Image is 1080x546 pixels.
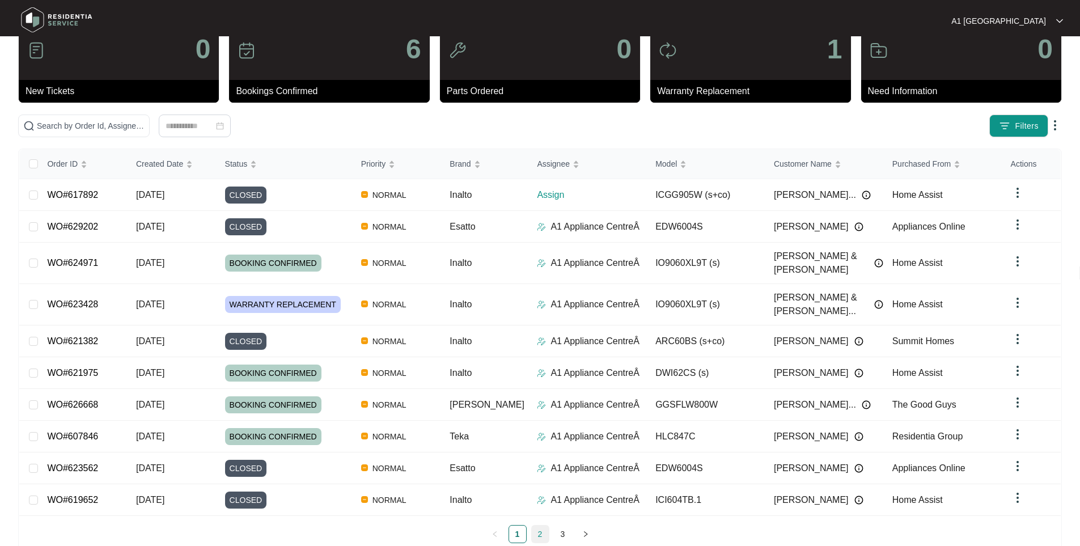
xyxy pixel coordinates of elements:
p: A1 Appliance CentreÂ [550,256,639,270]
img: Assigner Icon [537,222,546,231]
img: icon [448,41,467,60]
th: Created Date [127,149,216,179]
img: dropdown arrow [1011,218,1024,231]
span: Brand [450,158,471,170]
span: Appliances Online [892,463,965,473]
span: CLOSED [225,333,267,350]
span: right [582,531,589,537]
span: NORMAL [368,256,411,270]
span: Inalto [450,299,472,309]
span: [PERSON_NAME]... [774,188,856,202]
img: dropdown arrow [1011,296,1024,310]
img: Vercel Logo [361,369,368,376]
p: Parts Ordered [447,84,640,98]
span: BOOKING CONFIRMED [225,396,321,413]
span: Home Assist [892,190,943,200]
p: 1 [827,36,842,63]
img: dropdown arrow [1011,396,1024,409]
img: dropdown arrow [1011,491,1024,505]
th: Model [646,149,765,179]
td: IO9060XL9T (s) [646,243,765,284]
a: WO#626668 [47,400,98,409]
span: NORMAL [368,366,411,380]
th: Purchased From [883,149,1002,179]
span: NORMAL [368,493,411,507]
p: A1 [GEOGRAPHIC_DATA] [951,15,1046,27]
span: NORMAL [368,462,411,475]
span: [DATE] [136,222,164,231]
img: Info icon [854,337,863,346]
span: Esatto [450,222,475,231]
img: Info icon [854,496,863,505]
span: CLOSED [225,187,267,204]
img: Assigner Icon [537,337,546,346]
span: NORMAL [368,398,411,412]
td: ICGG905W (s+co) [646,179,765,211]
span: [DATE] [136,400,164,409]
span: NORMAL [368,220,411,234]
span: [PERSON_NAME] [774,493,849,507]
img: dropdown arrow [1011,364,1024,378]
a: 2 [532,526,549,543]
img: Info icon [874,259,883,268]
span: NORMAL [368,298,411,311]
img: Info icon [874,300,883,309]
th: Order ID [38,149,127,179]
p: 0 [196,36,211,63]
td: ICI604TB.1 [646,484,765,516]
span: [DATE] [136,495,164,505]
span: [PERSON_NAME] [774,335,849,348]
span: [DATE] [136,258,164,268]
p: New Tickets [26,84,219,98]
a: WO#623428 [47,299,98,309]
span: NORMAL [368,430,411,443]
span: Inalto [450,190,472,200]
span: Summit Homes [892,336,954,346]
p: Assign [537,188,646,202]
img: Vercel Logo [361,433,368,439]
span: Inalto [450,495,472,505]
p: A1 Appliance CentreÂ [550,366,639,380]
span: Created Date [136,158,183,170]
span: [DATE] [136,463,164,473]
span: BOOKING CONFIRMED [225,428,321,445]
img: Vercel Logo [361,259,368,266]
button: filter iconFilters [989,115,1048,137]
p: 0 [616,36,632,63]
img: icon [27,41,45,60]
a: WO#621382 [47,336,98,346]
span: [PERSON_NAME] & [PERSON_NAME]... [774,291,869,318]
th: Actions [1002,149,1061,179]
td: EDW6004S [646,452,765,484]
span: [DATE] [136,299,164,309]
img: dropdown arrow [1011,459,1024,473]
span: WARRANTY REPLACEMENT [225,296,341,313]
span: Purchased From [892,158,951,170]
span: BOOKING CONFIRMED [225,255,321,272]
img: icon [870,41,888,60]
img: icon [659,41,677,60]
span: Appliances Online [892,222,965,231]
td: DWI62CS (s) [646,357,765,389]
span: Home Assist [892,368,943,378]
th: Status [216,149,352,179]
span: Order ID [47,158,78,170]
li: 3 [554,525,572,543]
span: Inalto [450,336,472,346]
img: Vercel Logo [361,496,368,503]
p: A1 Appliance CentreÂ [550,220,639,234]
span: NORMAL [368,188,411,202]
span: Home Assist [892,299,943,309]
li: 1 [509,525,527,543]
img: Assigner Icon [537,369,546,378]
img: Assigner Icon [537,300,546,309]
span: Residentia Group [892,431,963,441]
li: Previous Page [486,525,504,543]
td: EDW6004S [646,211,765,243]
img: Info icon [862,191,871,200]
p: 0 [1037,36,1053,63]
p: A1 Appliance CentreÂ [550,493,639,507]
a: WO#619652 [47,495,98,505]
img: Vercel Logo [361,464,368,471]
a: WO#607846 [47,431,98,441]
